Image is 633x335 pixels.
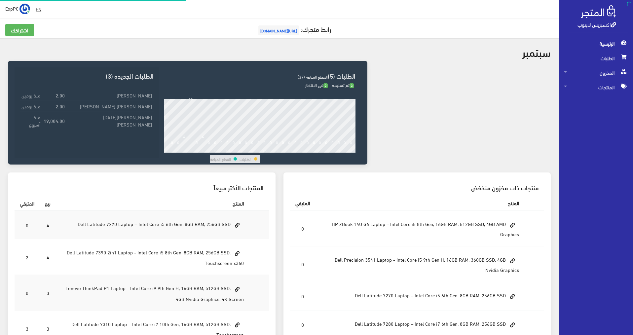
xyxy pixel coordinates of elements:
[349,148,354,153] div: 30
[5,3,30,14] a: ... ExpPC
[66,100,153,111] td: [PERSON_NAME] [PERSON_NAME]
[15,239,40,275] td: 2
[332,81,354,89] span: تم تسليمه
[257,23,331,35] a: رابط متجرك:[URL][DOMAIN_NAME]
[337,148,341,153] div: 28
[44,117,65,124] strong: 19,004.00
[66,111,153,130] td: [PERSON_NAME][DATE] [PERSON_NAME]
[559,51,633,65] a: الطلبات
[36,5,41,13] u: EN
[56,239,249,275] td: Dell Latitude 7390 2in1 Laptop - Intel Core i5 8th Gen, 8GB RAM, 256GB SSD, Touchscreen x360
[258,25,299,35] span: [URL][DOMAIN_NAME]
[189,148,192,153] div: 4
[250,148,255,153] div: 14
[40,275,56,311] td: 3
[202,148,204,153] div: 6
[238,148,242,153] div: 12
[275,148,279,153] div: 18
[20,73,153,79] h3: الطلبات الجديدة (3)
[5,4,19,13] span: ExpPC
[295,184,539,191] h3: منتجات ذات مخزون منخفض
[522,46,551,58] h2: سبتمبر
[564,36,628,51] span: الرئيسية
[239,155,252,163] td: الطلبات
[33,3,44,15] a: EN
[164,73,355,79] h3: الطلبات (5)
[15,196,40,211] th: المتبقي
[56,92,65,99] strong: 2.00
[15,210,40,239] td: 0
[20,184,264,191] h3: المنتجات الأكثر مبيعاً
[56,275,249,311] td: Lenovo ThinkPad P1 Laptop - Intel Core i9 9th Gen H, 16GB RAM, 512GB SSD, 4GB Nvidia Graphics, 4K...
[15,275,40,311] td: 0
[188,96,193,102] div: 29
[20,111,42,130] td: منذ أسبوع
[564,80,628,94] span: المنتجات
[305,81,328,89] span: في الانتظار
[177,148,179,153] div: 2
[564,65,628,80] span: المخزون
[56,102,65,110] strong: 2.00
[581,5,616,18] img: .
[56,210,249,239] td: Dell Latitude 7270 Laptop – Intel Core i5 6th Gen, 8GB RAM, 256GB SSD
[40,196,56,211] th: بيع
[19,4,30,14] img: ...
[315,282,525,311] td: Dell Latitude 7270 Laptop – Intel Core i5 6th Gen, 8GB RAM, 256GB SSD
[323,83,328,88] span: 2
[559,36,633,51] a: الرئيسية
[290,282,315,311] td: 0
[290,210,315,246] td: 0
[5,24,34,36] a: اشتراكك
[290,196,315,210] th: المتبقي
[559,65,633,80] a: المخزون
[324,148,329,153] div: 26
[315,246,525,282] td: Dell Precision 3541 Laptop - Intel Core i5 9th Gen H, 16GB RAM, 360GB SSD, 4GB Nvidia Graphics
[559,80,633,94] a: المنتجات
[66,90,153,100] td: [PERSON_NAME]
[577,19,616,29] a: اكسبريس لابتوب
[564,51,628,65] span: الطلبات
[315,196,525,210] th: المنتج
[210,155,231,163] td: القطع المباعة
[40,239,56,275] td: 4
[40,210,56,239] td: 4
[287,148,292,153] div: 20
[298,73,328,81] span: القطع المباعة (37)
[262,148,267,153] div: 16
[315,210,525,246] td: HP ZBook 14U G6 Laptop – Intel Core i5 8th Gen, 16GB RAM, 512GB SSD, 4GB AMD Graphics
[214,148,216,153] div: 8
[20,90,42,100] td: منذ يومين
[299,148,304,153] div: 22
[20,100,42,111] td: منذ يومين
[290,246,315,282] td: 0
[56,196,249,211] th: المنتج
[350,83,354,88] span: 3
[312,148,316,153] div: 24
[225,148,230,153] div: 10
